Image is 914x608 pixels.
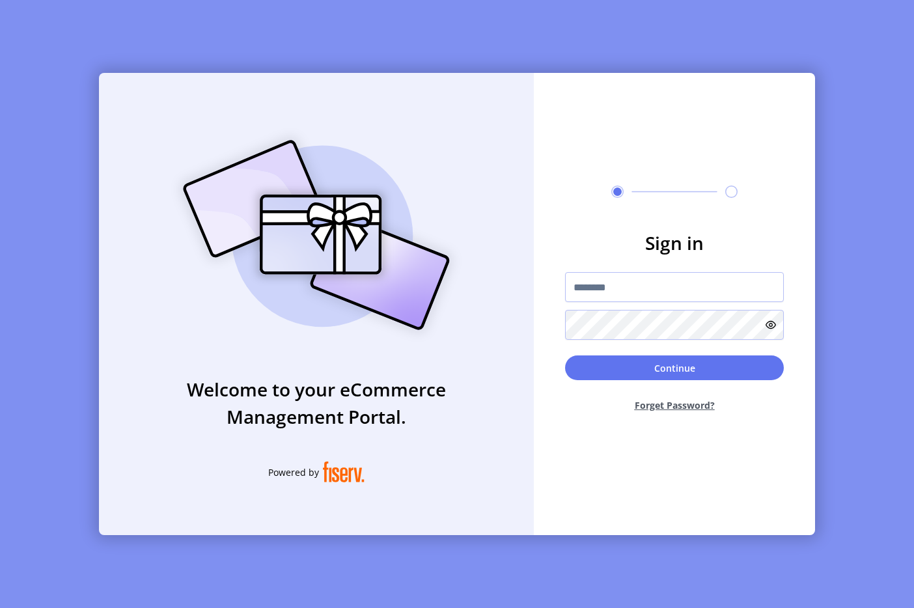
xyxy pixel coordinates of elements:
[565,229,784,256] h3: Sign in
[163,126,469,344] img: card_Illustration.svg
[565,355,784,380] button: Continue
[565,388,784,422] button: Forget Password?
[268,465,319,479] span: Powered by
[99,376,534,430] h3: Welcome to your eCommerce Management Portal.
